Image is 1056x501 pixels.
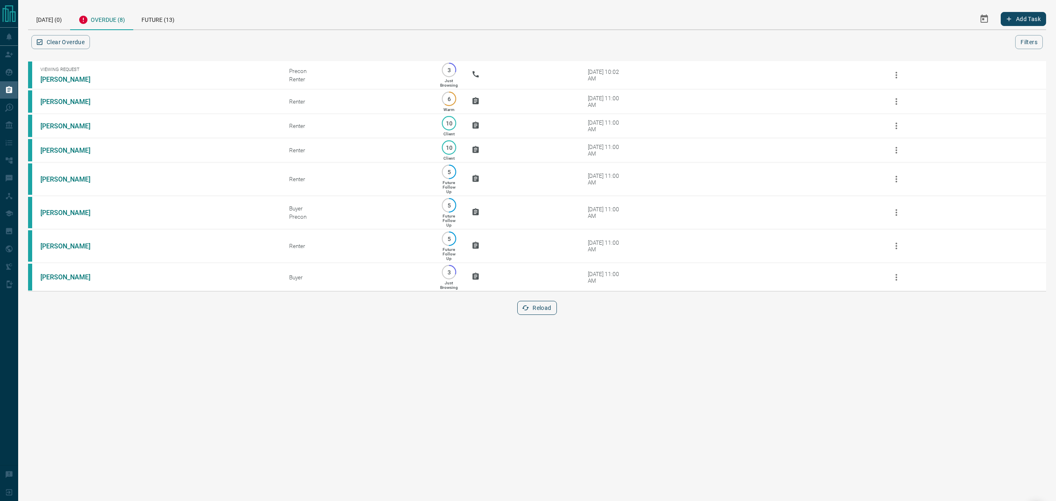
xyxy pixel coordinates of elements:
[446,202,452,208] p: 5
[443,180,455,194] p: Future Follow Up
[446,144,452,151] p: 10
[70,8,133,30] div: Overdue (8)
[517,301,556,315] button: Reload
[289,243,426,249] div: Renter
[588,69,623,82] div: [DATE] 10:02 AM
[31,35,90,49] button: Clear Overdue
[40,122,102,130] a: [PERSON_NAME]
[40,76,102,83] a: [PERSON_NAME]
[40,175,102,183] a: [PERSON_NAME]
[446,96,452,102] p: 6
[289,98,426,105] div: Renter
[446,269,452,275] p: 3
[28,61,32,88] div: condos.ca
[443,214,455,227] p: Future Follow Up
[289,123,426,129] div: Renter
[289,274,426,281] div: Buyer
[40,209,102,217] a: [PERSON_NAME]
[588,239,623,253] div: [DATE] 11:00 AM
[443,247,455,261] p: Future Follow Up
[289,68,426,74] div: Precon
[40,273,102,281] a: [PERSON_NAME]
[40,242,102,250] a: [PERSON_NAME]
[446,236,452,242] p: 5
[28,8,70,29] div: [DATE] (0)
[443,132,455,136] p: Client
[1015,35,1043,49] button: Filters
[446,120,452,126] p: 10
[443,107,455,112] p: Warm
[28,197,32,228] div: condos.ca
[446,169,452,175] p: 5
[28,90,32,113] div: condos.ca
[588,144,623,157] div: [DATE] 11:00 AM
[443,156,455,161] p: Client
[974,9,994,29] button: Select Date Range
[40,67,277,72] span: Viewing Request
[446,67,452,73] p: 3
[289,176,426,182] div: Renter
[28,139,32,161] div: condos.ca
[588,119,623,132] div: [DATE] 11:00 AM
[289,147,426,154] div: Renter
[28,163,32,195] div: condos.ca
[588,206,623,219] div: [DATE] 11:00 AM
[588,173,623,186] div: [DATE] 11:00 AM
[588,271,623,284] div: [DATE] 11:00 AM
[40,98,102,106] a: [PERSON_NAME]
[40,147,102,154] a: [PERSON_NAME]
[28,264,32,291] div: condos.ca
[289,76,426,83] div: Renter
[289,213,426,220] div: Precon
[289,205,426,212] div: Buyer
[588,95,623,108] div: [DATE] 11:00 AM
[440,281,458,290] p: Just Browsing
[28,115,32,137] div: condos.ca
[133,8,183,29] div: Future (13)
[28,230,32,262] div: condos.ca
[1001,12,1046,26] button: Add Task
[440,78,458,87] p: Just Browsing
